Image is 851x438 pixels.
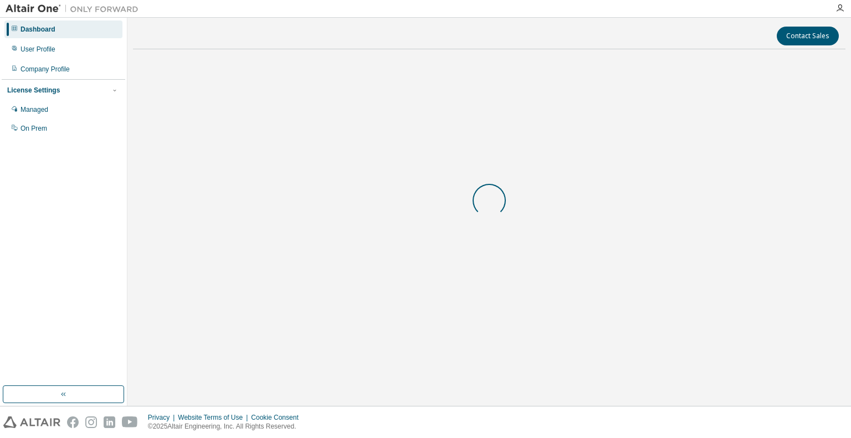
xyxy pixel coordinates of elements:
img: youtube.svg [122,416,138,428]
div: License Settings [7,86,60,95]
div: Privacy [148,413,178,422]
img: altair_logo.svg [3,416,60,428]
img: facebook.svg [67,416,79,428]
button: Contact Sales [777,27,839,45]
div: Company Profile [20,65,70,74]
div: Website Terms of Use [178,413,251,422]
p: © 2025 Altair Engineering, Inc. All Rights Reserved. [148,422,305,431]
div: Cookie Consent [251,413,305,422]
img: linkedin.svg [104,416,115,428]
div: On Prem [20,124,47,133]
img: instagram.svg [85,416,97,428]
div: Dashboard [20,25,55,34]
img: Altair One [6,3,144,14]
div: Managed [20,105,48,114]
div: User Profile [20,45,55,54]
